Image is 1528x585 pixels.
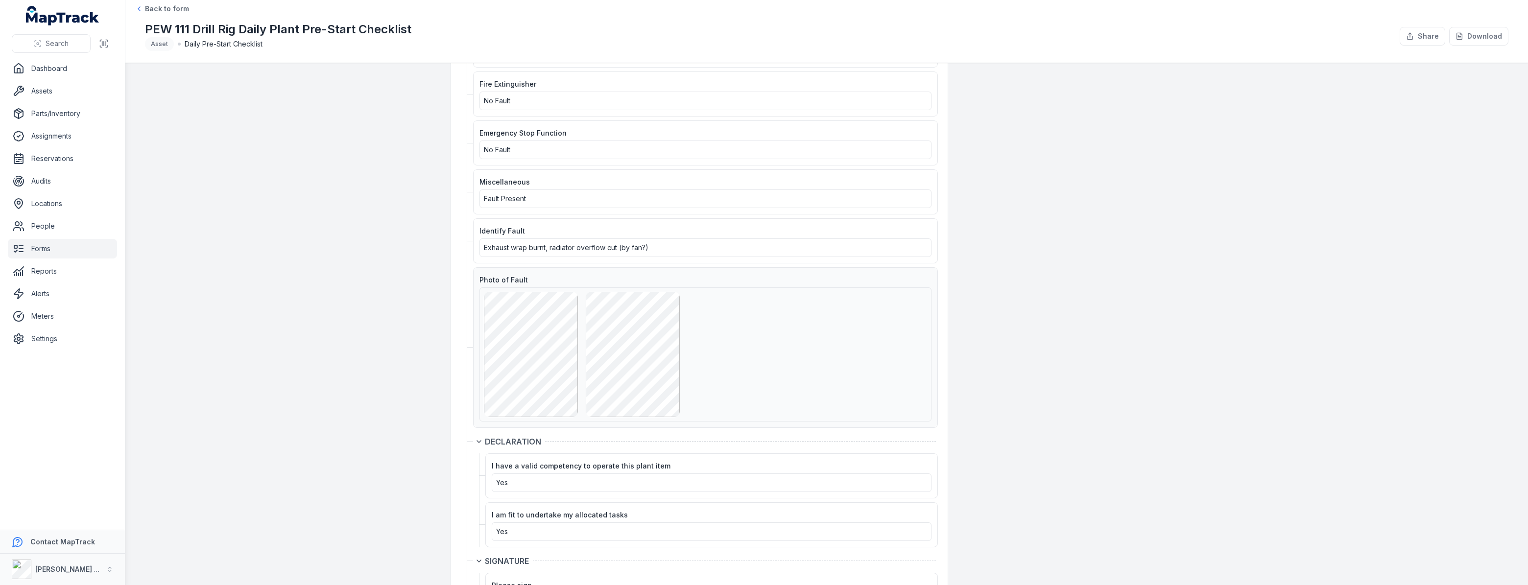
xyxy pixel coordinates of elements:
[8,306,117,326] a: Meters
[484,243,648,252] span: Exhaust wrap burnt, radiator overflow cut (by fan?)
[479,227,525,235] span: Identify Fault
[8,261,117,281] a: Reports
[479,276,528,284] span: Photo of Fault
[1400,27,1445,46] button: Share
[185,39,263,49] span: Daily Pre-Start Checklist
[479,80,536,88] span: Fire Extinguisher
[479,129,567,137] span: Emergency Stop Function
[8,104,117,123] a: Parts/Inventory
[8,239,117,258] a: Forms
[145,4,189,14] span: Back to form
[8,329,117,349] a: Settings
[8,284,117,304] a: Alerts
[26,6,99,25] a: MapTrack
[496,478,508,487] span: Yes
[484,145,510,154] span: No Fault
[8,149,117,168] a: Reservations
[35,565,116,573] strong: [PERSON_NAME] Group
[30,538,95,546] strong: Contact MapTrack
[8,126,117,146] a: Assignments
[8,216,117,236] a: People
[492,462,670,470] span: I have a valid competency to operate this plant item
[8,171,117,191] a: Audits
[145,22,411,37] h1: PEW 111 Drill Rig Daily Plant Pre-Start Checklist
[485,436,541,447] span: DECLARATION
[135,4,189,14] a: Back to form
[8,81,117,101] a: Assets
[46,39,69,48] span: Search
[145,37,174,51] div: Asset
[485,555,529,567] span: SIGNATURE
[484,194,526,203] span: Fault Present
[1449,27,1508,46] button: Download
[484,96,510,105] span: No Fault
[8,194,117,213] a: Locations
[479,178,530,186] span: Miscellaneous
[496,527,508,536] span: Yes
[492,511,628,519] span: I am fit to undertake my allocated tasks
[8,59,117,78] a: Dashboard
[12,34,91,53] button: Search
